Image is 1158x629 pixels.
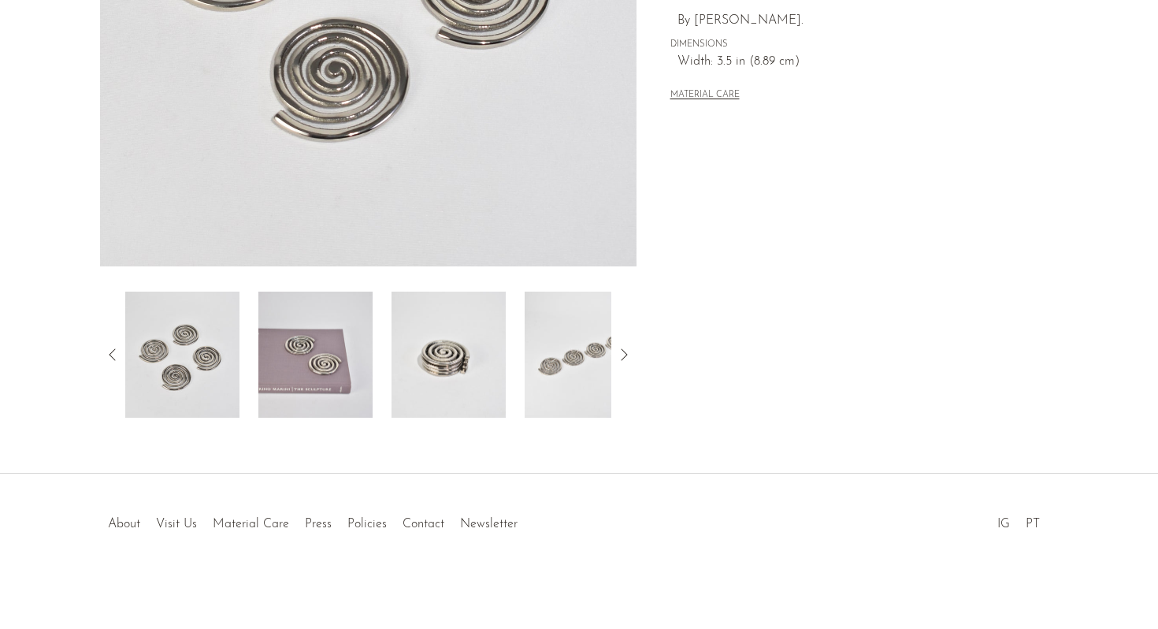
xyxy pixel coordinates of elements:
[213,518,289,530] a: Material Care
[305,518,332,530] a: Press
[100,505,525,535] ul: Quick links
[670,38,1025,52] span: DIMENSIONS
[1026,518,1040,530] a: PT
[989,505,1048,535] ul: Social Medias
[403,518,444,530] a: Contact
[997,518,1010,530] a: IG
[347,518,387,530] a: Policies
[677,14,804,27] span: By [PERSON_NAME].
[392,292,506,418] img: Spiral Coasters
[108,518,140,530] a: About
[258,292,373,418] img: Spiral Coasters
[677,52,1025,73] span: Width: 3.5 in (8.89 cm)
[125,292,239,418] img: Spiral Coasters
[156,518,197,530] a: Visit Us
[525,292,639,418] img: Spiral Coasters
[670,90,740,102] button: MATERIAL CARE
